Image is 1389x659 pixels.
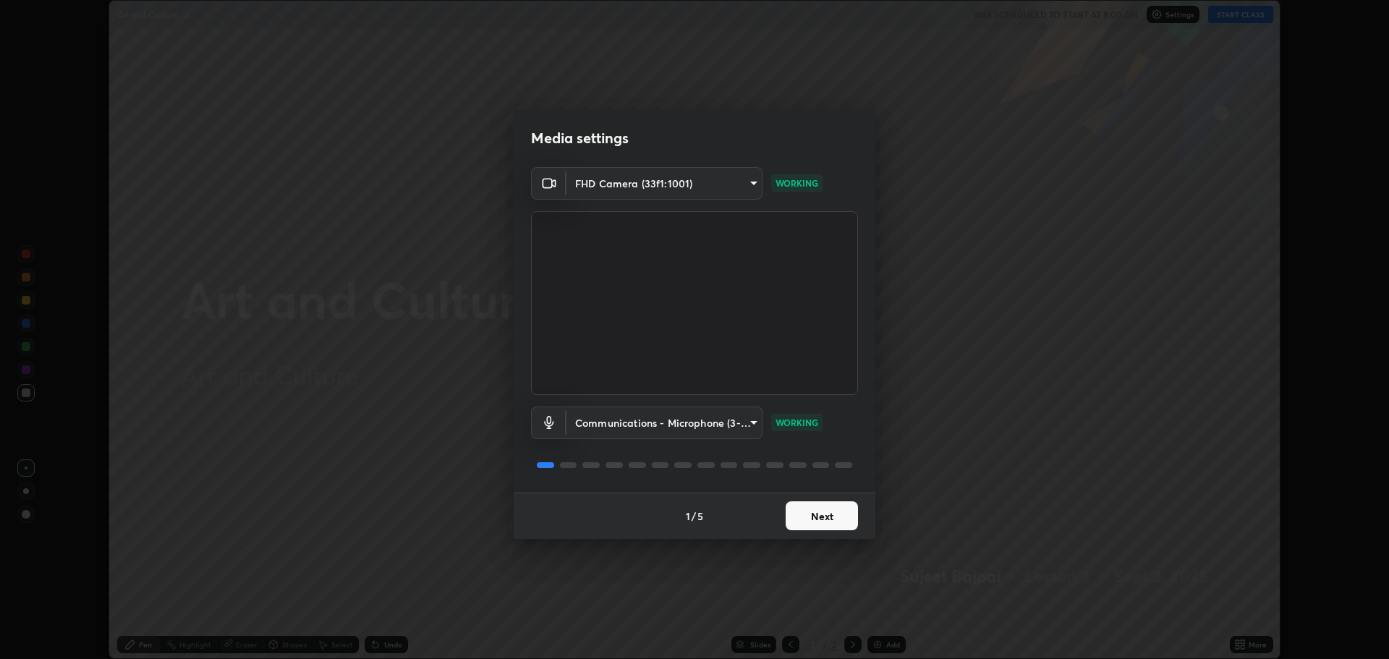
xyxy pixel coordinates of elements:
[686,509,690,524] h4: 1
[566,407,763,439] div: FHD Camera (33f1:1001)
[566,167,763,200] div: FHD Camera (33f1:1001)
[786,501,858,530] button: Next
[776,416,818,429] p: WORKING
[776,177,818,190] p: WORKING
[692,509,696,524] h4: /
[697,509,703,524] h4: 5
[531,129,629,148] h2: Media settings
